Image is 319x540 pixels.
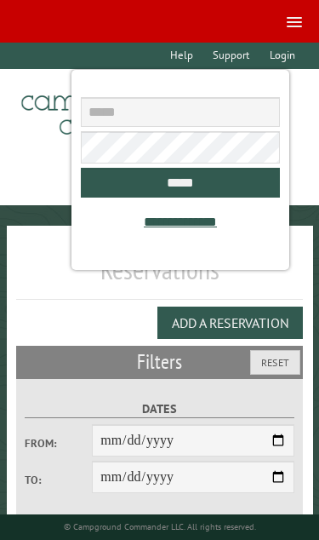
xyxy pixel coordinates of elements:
a: Login [261,43,303,69]
label: To: [25,472,92,488]
a: Help [162,43,202,69]
button: Reset [250,350,300,375]
small: © Campground Commander LLC. All rights reserved. [64,521,256,532]
a: Support [205,43,258,69]
label: Dates [25,399,294,419]
h2: Filters [16,346,304,378]
button: Add a Reservation [157,307,303,339]
label: From: [25,435,92,451]
h1: Reservations [16,253,304,300]
img: Campground Commander [16,76,229,142]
